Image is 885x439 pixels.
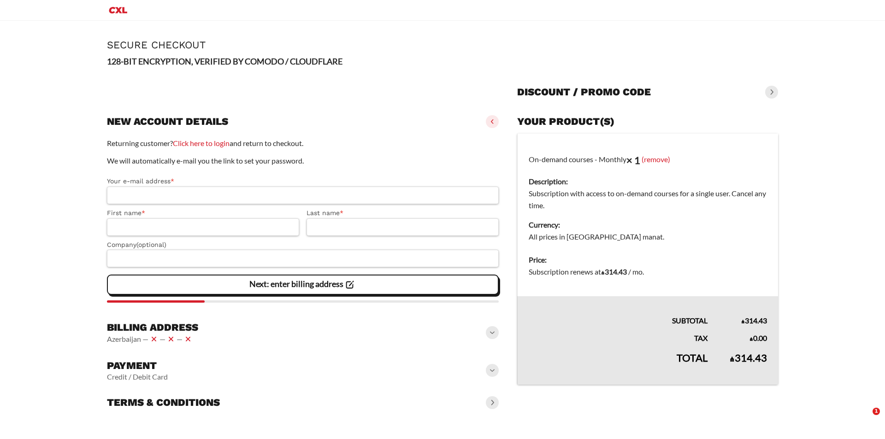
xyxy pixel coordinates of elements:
[529,267,644,276] span: Subscription renews at .
[529,231,767,243] dd: All prices in [GEOGRAPHIC_DATA] manat.
[517,86,651,99] h3: Discount / promo code
[107,359,168,372] h3: Payment
[873,408,880,415] span: 1
[628,267,643,276] span: / mo
[749,334,767,342] bdi: 0.00
[642,154,670,163] a: (remove)
[517,296,719,327] th: Subtotal
[107,176,499,187] label: Your e-mail address
[741,316,767,325] bdi: 314.43
[107,321,198,334] h3: Billing address
[173,139,230,147] a: Click here to login
[107,372,168,381] vaadin-horizontal-layout: Credit / Debit Card
[107,396,220,409] h3: Terms & conditions
[107,39,778,51] h1: Secure Checkout
[517,134,778,249] td: On-demand courses - Monthly
[730,351,767,364] bdi: 314.43
[529,176,767,187] dt: Description:
[601,267,605,276] span: ₼
[107,240,499,250] label: Company
[517,344,719,385] th: Total
[107,334,198,345] vaadin-horizontal-layout: Azerbaijan — — —
[626,154,640,166] strong: × 1
[107,208,299,218] label: First name
[107,115,228,128] h3: New account details
[730,351,735,364] span: ₼
[136,241,166,248] span: (optional)
[854,408,876,430] iframe: Intercom live chat
[601,267,627,276] bdi: 314.43
[529,254,767,266] dt: Price:
[107,155,499,167] p: We will automatically e-mail you the link to set your password.
[517,327,719,344] th: Tax
[107,275,499,295] vaadin-button: Next: enter billing address
[529,187,767,211] dd: Subscription with access to on-demand courses for a single user. Cancel any time.
[107,137,499,149] p: Returning customer? and return to checkout.
[107,56,342,66] strong: 128-BIT ENCRYPTION, VERIFIED BY COMODO / CLOUDFLARE
[741,316,745,325] span: ₼
[749,334,753,342] span: ₼
[307,208,499,218] label: Last name
[529,219,767,231] dt: Currency:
